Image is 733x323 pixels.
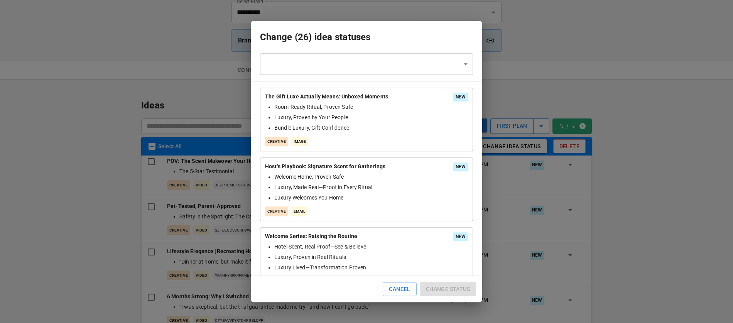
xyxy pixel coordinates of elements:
p: Welcome Series: Raising the Routine [265,232,369,240]
li: Bundle Luxury, Gift Confidence [274,124,385,132]
li: Luxury, Proven by Your People [274,113,385,122]
li: Welcome Home, Proven Safe [274,173,382,181]
p: Change ( 26 ) idea status es [260,30,473,44]
p: Host’s Playbook: Signature Scent for Gatherings [265,162,385,171]
p: creative [265,137,288,146]
li: Hotel Scent, Real Proof—See & Believe [274,243,366,251]
p: Email [291,206,307,216]
li: Luxury Lived—Transformation Proven [274,264,366,272]
li: Room-Ready Ritual, Proven Safe [274,103,385,111]
p: The Gift Luxe Actually Means: Unboxed Moments [265,93,388,101]
p: creative [265,206,288,216]
div: New [453,232,468,241]
li: Luxury, Made Real—Proof in Every Ritual [274,183,382,191]
button: Cancel [383,282,416,296]
li: Luxury Welcomes You Home [274,194,382,202]
li: Luxury, Proven in Real Rituals [274,253,366,261]
div: New [453,93,468,101]
p: Image [291,137,308,146]
div: New [453,162,468,171]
